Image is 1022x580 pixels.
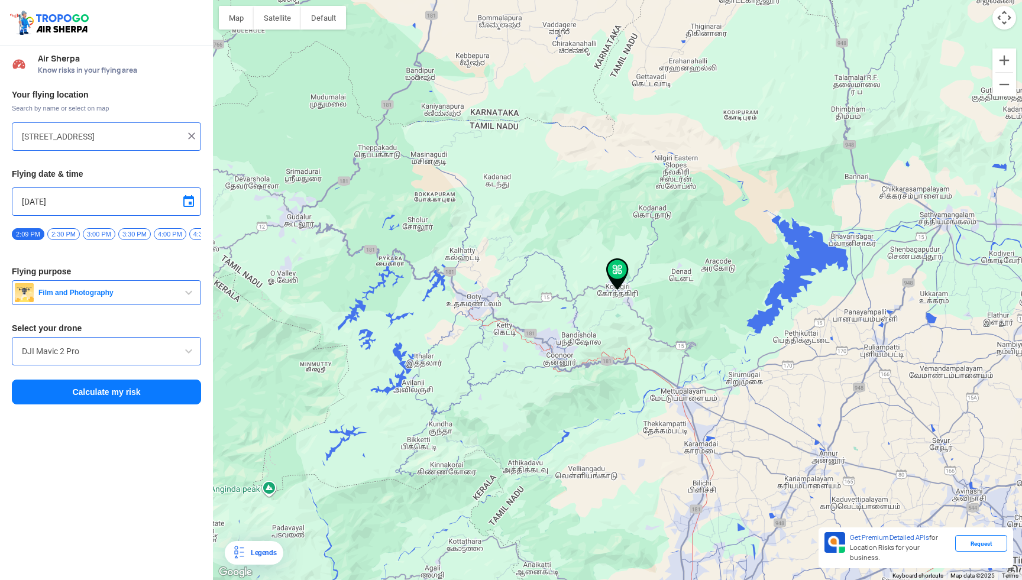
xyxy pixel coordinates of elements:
span: 4:30 PM [189,228,222,240]
button: Show street map [219,6,254,30]
input: Search your flying location [22,129,182,144]
span: Get Premium Detailed APIs [850,533,929,542]
span: 3:00 PM [83,228,115,240]
span: Search by name or select on map [12,103,201,113]
a: Open this area in Google Maps (opens a new window) [216,565,255,580]
img: Premium APIs [824,532,845,553]
a: Terms [1002,572,1018,579]
button: Keyboard shortcuts [892,572,943,580]
button: Map camera controls [992,6,1016,30]
img: Legends [232,546,246,560]
button: Calculate my risk [12,380,201,404]
button: Zoom out [992,73,1016,96]
img: Risk Scores [12,57,26,71]
span: 4:00 PM [154,228,186,240]
h3: Select your drone [12,324,201,332]
span: 3:30 PM [118,228,151,240]
button: Zoom in [992,48,1016,72]
span: 2:09 PM [12,228,44,240]
img: Google [216,565,255,580]
input: Search by name or Brand [22,344,191,358]
input: Select Date [22,195,191,209]
img: ic_close.png [186,130,198,142]
span: Know risks in your flying area [38,66,201,75]
img: film.png [15,283,34,302]
span: Map data ©2025 [950,572,995,579]
button: Film and Photography [12,280,201,305]
h3: Flying purpose [12,267,201,276]
span: Air Sherpa [38,54,201,63]
div: for Location Risks for your business. [845,532,955,563]
div: Legends [246,546,276,560]
span: 2:30 PM [47,228,80,240]
div: Request [955,535,1007,552]
h3: Flying date & time [12,170,201,178]
span: Film and Photography [34,288,182,297]
img: ic_tgdronemaps.svg [9,9,93,36]
button: Show satellite imagery [254,6,301,30]
h3: Your flying location [12,90,201,99]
